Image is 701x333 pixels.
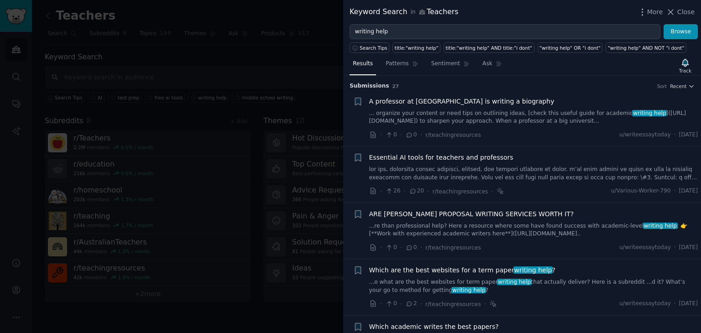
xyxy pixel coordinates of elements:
span: · [400,130,402,140]
span: · [427,187,429,196]
button: More [638,7,663,17]
span: Recent [670,83,686,89]
a: Essential AI tools for teachers and professors [369,153,513,162]
button: Track [676,56,695,75]
span: · [420,243,422,252]
a: ARE [PERSON_NAME] PROPOSAL WRITING SERVICES WORTH IT? [369,209,574,219]
span: u/writeessaytoday [619,244,671,252]
a: Results [350,57,376,75]
div: "writing help" OR "i dont" [539,45,601,51]
span: · [404,187,406,196]
span: Which are the best websites for a term paper ? [369,265,555,275]
span: Patterns [386,60,408,68]
span: · [491,187,493,196]
span: 26 [385,187,400,195]
span: 0 [405,131,417,139]
span: · [674,300,676,308]
span: · [400,299,402,309]
span: [DATE] [679,244,698,252]
span: · [674,131,676,139]
input: Try a keyword related to your business [350,24,660,40]
button: Browse [664,24,698,40]
span: r/teachingresources [425,245,481,251]
span: [DATE] [679,300,698,308]
span: 20 [409,187,424,195]
span: u/Various-Worker-790 [611,187,671,195]
div: title:"writing help" [395,45,439,51]
span: · [400,243,402,252]
div: Sort [657,83,667,89]
span: 0 [385,244,397,252]
a: "writing help" OR "i dont" [538,42,603,53]
span: r/teachingresources [425,301,481,307]
span: · [420,130,422,140]
span: 0 [385,300,397,308]
a: Which academic writes the best papers? [369,322,499,332]
span: 2 [405,300,417,308]
span: Ask [482,60,492,68]
span: · [420,299,422,309]
div: Keyword Search Teachers [350,6,458,18]
span: Search Tips [360,45,387,51]
a: title:"writing help" AND title:"i dont" [444,42,534,53]
span: writing help [497,279,532,285]
span: writing help [632,110,667,116]
span: r/teachingresources [433,188,488,195]
span: r/teachingresources [425,132,481,138]
span: u/writeessaytoday [619,300,671,308]
a: title:"writing help" [392,42,440,53]
a: lor ips, dolorsita consec adipisci, elitsed, doe tempori utlabore et dolor. m’al enim admini ve q... [369,166,698,182]
span: Results [353,60,373,68]
button: Recent [670,83,695,89]
span: · [484,299,486,309]
div: "writing help" AND NOT "i dont" [608,45,684,51]
button: Close [666,7,695,17]
a: A professor at [GEOGRAPHIC_DATA] is writing a biography [369,97,555,106]
span: Sentiment [431,60,460,68]
a: Patterns [382,57,421,75]
span: · [380,130,382,140]
span: u/writeessaytoday [619,131,671,139]
span: · [380,299,382,309]
a: Ask [479,57,505,75]
span: Close [677,7,695,17]
span: · [380,187,382,196]
span: writing help [643,223,678,229]
span: · [674,187,676,195]
a: ... organize your content or need tips on outlining ideas, [check this useful guide for academicw... [369,109,698,125]
a: "writing help" AND NOT "i dont" [606,42,686,53]
a: ...o what are the best websites for term paperwriting helpthat actually deliver? Here is a subred... [369,278,698,294]
div: Track [679,68,691,74]
a: ...re than professional help? Here a resource where some have found success with academic-levelwr... [369,222,698,238]
span: 0 [405,244,417,252]
span: writing help [451,287,486,293]
span: More [647,7,663,17]
span: · [674,244,676,252]
span: writing help [513,266,553,274]
span: in [410,8,415,16]
span: 27 [392,83,399,89]
span: Submission s [350,82,389,90]
span: 0 [385,131,397,139]
span: · [380,243,382,252]
span: [DATE] [679,131,698,139]
span: [DATE] [679,187,698,195]
button: Search Tips [350,42,389,53]
a: Sentiment [428,57,473,75]
a: Which are the best websites for a term paperwriting help? [369,265,555,275]
div: title:"writing help" AND title:"i dont" [446,45,533,51]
